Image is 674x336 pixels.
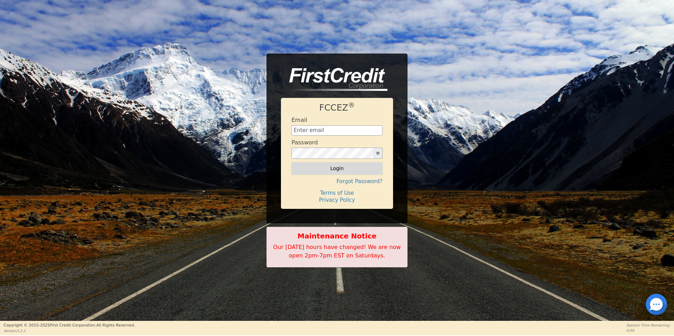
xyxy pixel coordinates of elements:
[292,148,373,159] input: password
[626,328,670,333] p: 0:00
[281,68,387,91] img: logo-CMu_cnol.png
[292,197,382,203] h4: Privacy Policy
[4,323,135,329] p: Copyright © 2015- 2025 First Credit Corporation.
[348,101,355,109] sup: ®
[270,231,404,241] b: Maintenance Notice
[4,328,135,334] p: Version 3.2.2
[292,178,382,185] h4: Forgot Password?
[292,102,382,113] h1: FCCEZ
[273,244,401,259] span: Our [DATE] hours have changed! We are now open 2pm-7pm EST on Saturdays.
[626,323,670,328] p: Session Time Remaining:
[292,190,382,196] h4: Terms of Use
[292,125,382,136] input: Enter email
[292,162,382,174] button: Login
[292,139,318,146] h4: Password
[292,117,307,123] h4: Email
[96,323,135,328] span: All Rights Reserved.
